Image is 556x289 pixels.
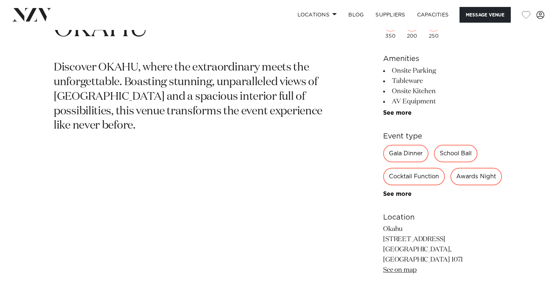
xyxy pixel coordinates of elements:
[12,8,52,21] img: nzv-logo.png
[383,267,416,273] a: See on map
[411,7,455,23] a: Capacities
[383,131,502,142] h6: Event type
[383,96,502,107] li: AV Equipment
[450,168,502,185] div: Awards Night
[383,76,502,86] li: Tableware
[54,61,331,133] p: Discover OKAHU, where the extraordinary meets the unforgettable. Boasting stunning, unparalleled ...
[383,53,502,64] h6: Amenities
[383,66,502,76] li: Onsite Parking
[383,86,502,96] li: Onsite Kitchen
[291,7,343,23] a: Locations
[370,7,411,23] a: SUPPLIERS
[383,212,502,223] h6: Location
[434,145,477,162] div: School Ball
[383,224,502,275] p: Okahu [STREET_ADDRESS] [GEOGRAPHIC_DATA], [GEOGRAPHIC_DATA] 1071
[383,145,428,162] div: Gala Dinner
[459,7,511,23] button: Message Venue
[383,168,445,185] div: Cocktail Function
[343,7,370,23] a: BLOG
